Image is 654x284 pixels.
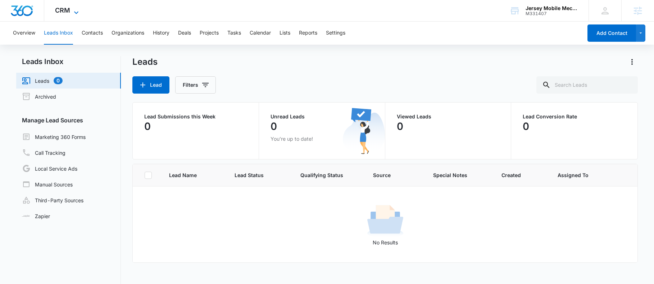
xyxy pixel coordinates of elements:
p: You’re up to date! [271,135,373,143]
button: Reports [299,22,317,45]
span: Lead Name [169,171,217,179]
a: Leads0 [22,76,63,85]
button: Projects [200,22,219,45]
span: Special Notes [433,171,484,179]
button: Tasks [227,22,241,45]
span: Source [373,171,416,179]
input: Search Leads [536,76,638,94]
p: Viewed Leads [397,114,500,119]
button: Organizations [112,22,144,45]
p: Lead Conversion Rate [523,114,626,119]
button: Contacts [82,22,103,45]
a: Third-Party Sources [22,196,83,204]
button: Filters [175,76,216,94]
p: 0 [271,121,277,132]
span: Lead Status [235,171,283,179]
button: Leads Inbox [44,22,73,45]
p: Unread Leads [271,114,373,119]
p: 0 [397,121,403,132]
a: Call Tracking [22,148,65,157]
button: History [153,22,169,45]
span: Created [501,171,540,179]
span: CRM [55,6,70,14]
h3: Manage Lead Sources [16,116,121,125]
button: Actions [626,56,638,68]
p: 0 [144,121,151,132]
button: Overview [13,22,35,45]
p: Lead Submissions this Week [144,114,247,119]
a: Manual Sources [22,180,73,189]
h2: Leads Inbox [16,56,121,67]
button: Settings [326,22,345,45]
div: account id [526,11,578,16]
a: Marketing 360 Forms [22,132,86,141]
p: 0 [523,121,529,132]
img: No Results [367,203,403,239]
button: Lists [280,22,290,45]
button: Add Contact [587,24,636,42]
a: Archived [22,92,56,101]
div: account name [526,5,578,11]
a: Zapier [22,212,50,220]
button: Deals [178,22,191,45]
p: No Results [133,239,637,246]
a: Local Service Ads [22,164,77,173]
span: Assigned To [558,171,589,179]
span: Qualifying Status [300,171,356,179]
button: Calendar [250,22,271,45]
h1: Leads [132,57,158,67]
button: Lead [132,76,169,94]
